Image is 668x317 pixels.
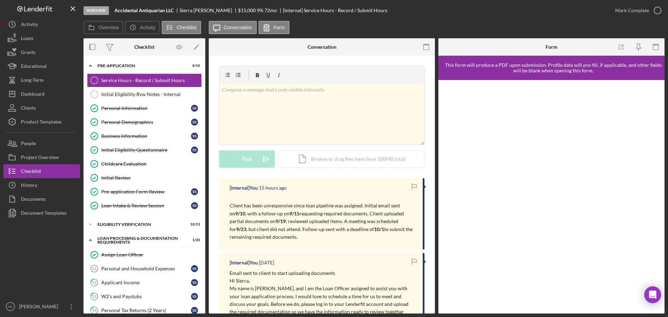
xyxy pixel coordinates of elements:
[289,211,300,216] strong: 9/15
[259,260,274,266] time: 2025-09-10 17:10
[188,222,200,227] div: 10 / 13
[92,294,96,299] tspan: 13
[87,73,202,87] a: Service Hours - Record / Submit Hours
[276,218,286,224] strong: 9/19
[101,133,191,139] div: Business Information
[180,8,238,13] div: Sierra [PERSON_NAME]
[101,252,201,257] div: Assign Loan Officer
[87,290,202,303] a: 13W2's and PaystubsSS
[191,105,198,112] div: S S
[177,25,197,30] label: Checklist
[257,8,263,13] div: 9 %
[3,206,80,220] button: Document Templates
[374,226,384,232] strong: 10/1
[92,267,96,271] tspan: 11
[101,161,201,167] div: Childcare Evaluation
[101,280,191,285] div: Applicant Income
[101,105,191,111] div: Personal Information
[3,300,80,314] button: HF[PERSON_NAME]
[87,157,202,171] a: Childcare Evaluation
[8,305,13,309] text: HF
[191,202,198,209] div: S S
[87,248,202,262] a: Assign Loan Officer
[546,44,557,50] div: Form
[87,199,202,213] a: Loan Intake & Review SessionSS
[191,146,198,153] div: S S
[259,185,287,191] time: 2025-10-02 00:23
[191,133,198,140] div: S S
[87,129,202,143] a: Business InformationSS
[219,150,275,168] button: Post
[191,119,198,126] div: S S
[259,21,289,34] button: Form
[101,294,191,299] div: W2's and Paystubs
[101,308,191,313] div: Personal Tax Returns (2 Years)
[230,260,258,266] div: [Internal] You
[242,150,252,168] div: Post
[101,147,191,153] div: Initial Eligibility Questionnaire
[125,21,160,34] button: Activity
[83,6,109,15] div: In Review
[224,25,253,30] label: Conversation
[188,238,200,242] div: 1 / 20
[101,189,191,195] div: Pre-application Form Review
[17,300,63,315] div: [PERSON_NAME]
[235,211,245,216] strong: 9/10
[442,62,665,73] div: This form will produce a PDF upon submission. Profile data will pre-fill, if applicable, and othe...
[230,194,416,241] p: Client has been unresponsive since loan pipeline was assigned. Initial email sent on , with a fol...
[238,7,256,13] span: $15,000
[236,226,246,232] strong: 9/23
[134,44,154,50] div: Checklist
[191,188,198,195] div: S S
[87,87,202,101] a: Initial Eligibility Rvw Notes - Internal
[230,269,416,277] p: Email sent to client to start uploading documents
[209,21,257,34] button: Conversation
[21,206,66,222] div: Document Templates
[615,3,649,17] div: Mark Complete
[83,21,123,34] button: Overview
[101,119,191,125] div: Personal Demographics
[445,87,658,307] iframe: Lenderfit form
[230,185,258,191] div: [Internal] You
[97,236,183,244] div: Loan Processing & Documentation Requirements
[101,203,191,208] div: Loan Intake & Review Session
[114,8,174,13] b: Accidental Antiquarian LLC
[191,279,198,286] div: S S
[188,64,200,68] div: 8 / 10
[87,262,202,276] a: 11Personal and Household ExpensesSS
[87,185,202,199] a: Pre-application Form ReviewSS
[273,25,285,30] label: Form
[101,175,201,181] div: Initial Review
[191,307,198,314] div: S S
[87,171,202,185] a: Initial Review
[162,21,201,34] button: Checklist
[608,3,665,17] button: Mark Complete
[87,115,202,129] a: Personal DemographicsSS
